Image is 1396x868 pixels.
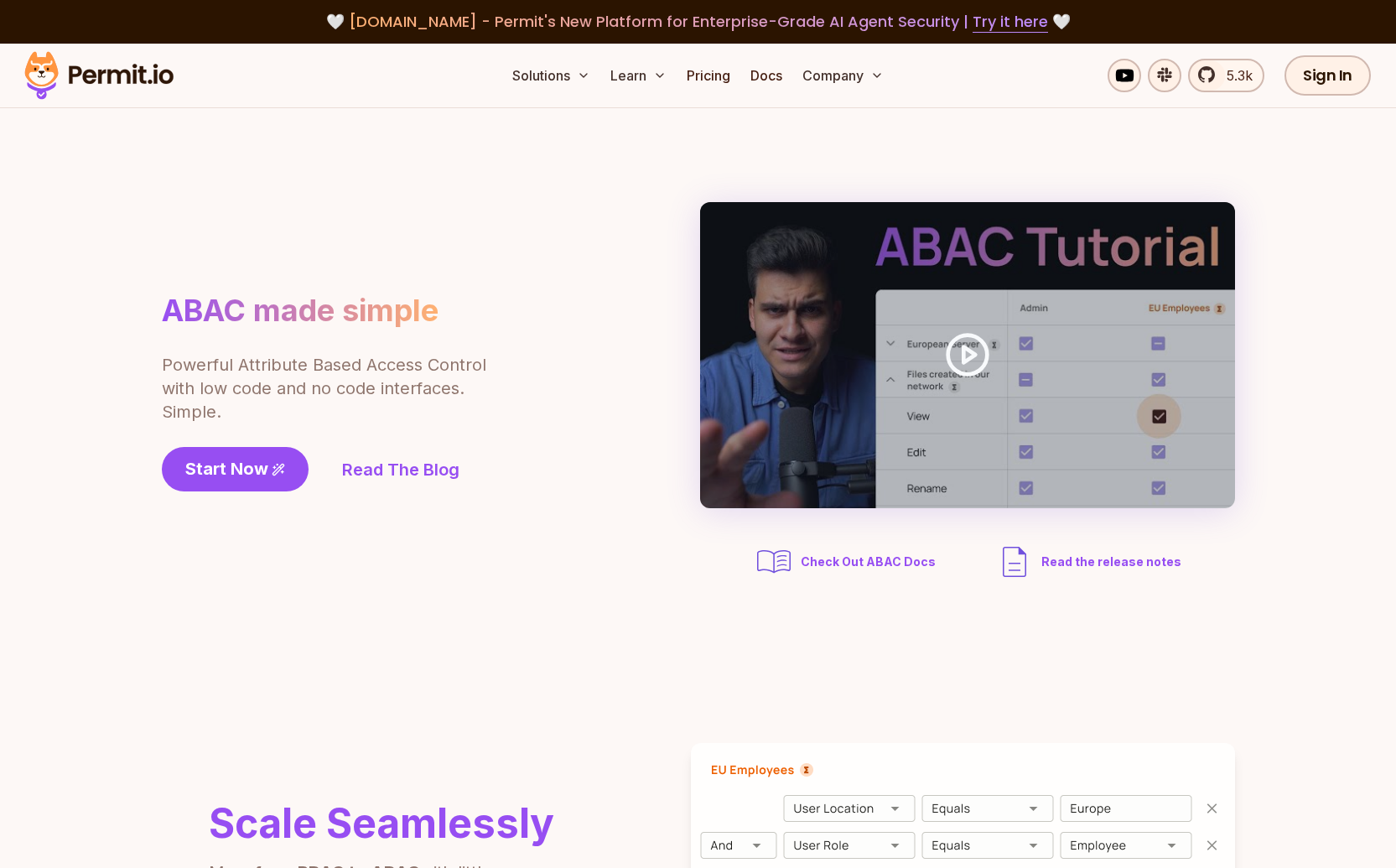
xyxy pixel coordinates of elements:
img: abac docs [754,542,794,582]
button: Solutions [506,59,597,92]
img: description [994,542,1035,582]
span: [DOMAIN_NAME] - Permit's New Platform for Enterprise-Grade AI Agent Security | [349,11,1048,32]
h1: ABAC made simple [162,292,439,330]
p: Powerful Attribute Based Access Control with low code and no code interfaces. Simple. [162,353,489,424]
a: Check Out ABAC Docs [754,542,941,582]
h2: Scale Seamlessly [209,803,554,844]
button: Company [796,59,890,92]
a: Pricing [680,59,737,92]
a: Read The Blog [342,458,459,481]
span: Start Now [185,457,268,481]
span: Check Out ABAC Docs [801,554,936,570]
span: Read the release notes [1041,554,1181,570]
a: Sign In [1284,55,1371,96]
img: Permit logo [17,47,181,104]
a: 5.3k [1188,59,1264,92]
button: Learn [604,59,673,92]
a: Docs [744,59,789,92]
span: 5.3k [1217,65,1253,86]
a: Start Now [162,447,309,491]
a: Read the release notes [994,542,1181,582]
div: 🤍 🤍 [40,10,1356,34]
a: Try it here [973,11,1048,33]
